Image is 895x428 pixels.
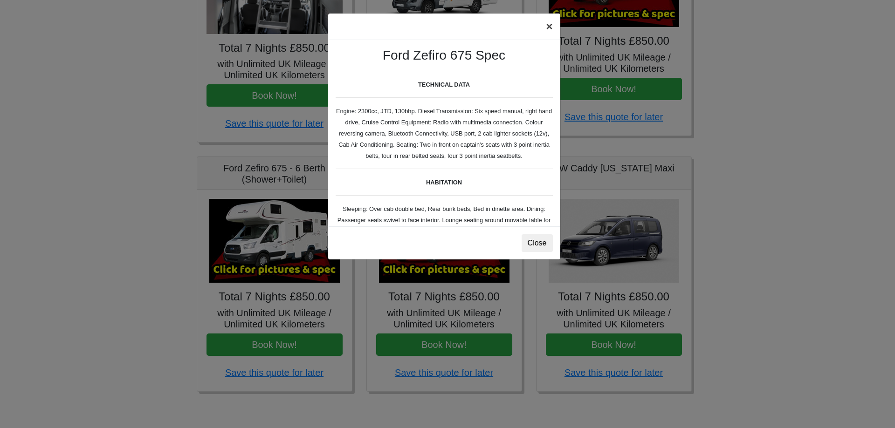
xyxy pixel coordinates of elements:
h3: Ford Zefiro 675 Spec [336,48,553,63]
button: Close [522,234,553,252]
b: TECHNICAL DATA [418,81,470,88]
b: HABITATION [426,179,462,186]
button: × [538,14,560,40]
